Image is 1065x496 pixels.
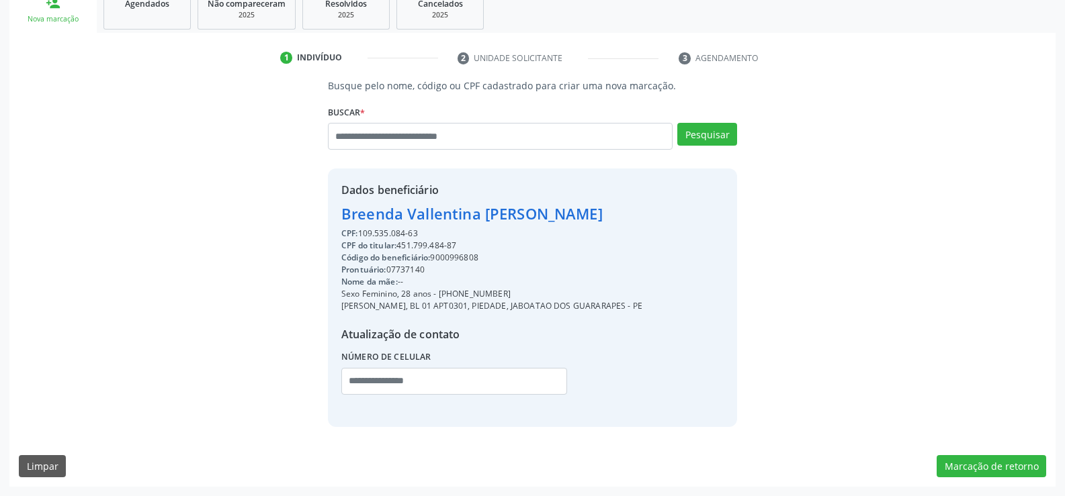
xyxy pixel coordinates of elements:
div: 1 [280,52,292,64]
button: Marcação de retorno [937,455,1046,478]
button: Pesquisar [677,123,737,146]
span: Nome da mãe: [341,276,398,287]
div: Indivíduo [297,52,342,64]
div: [PERSON_NAME], BL 01 APT0301, PIEDADE, JABOATAO DOS GUARARAPES - PE [341,300,642,312]
div: Nova marcação [19,14,87,24]
div: Sexo Feminino, 28 anos - [PHONE_NUMBER] [341,288,642,300]
label: Número de celular [341,347,431,368]
button: Limpar [19,455,66,478]
label: Buscar [328,102,365,123]
div: Breenda Vallentina [PERSON_NAME] [341,203,642,225]
div: 2025 [208,10,286,20]
div: 2025 [312,10,380,20]
div: Dados beneficiário [341,182,642,198]
span: Prontuário: [341,264,386,275]
div: -- [341,276,642,288]
div: 109.535.084-63 [341,228,642,240]
div: 07737140 [341,264,642,276]
span: CPF: [341,228,358,239]
span: Código do beneficiário: [341,252,430,263]
div: 451.799.484-87 [341,240,642,252]
div: 2025 [407,10,474,20]
p: Busque pelo nome, código ou CPF cadastrado para criar uma nova marcação. [328,79,737,93]
div: 9000996808 [341,252,642,264]
div: Atualização de contato [341,326,642,342]
span: CPF do titular: [341,240,396,251]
